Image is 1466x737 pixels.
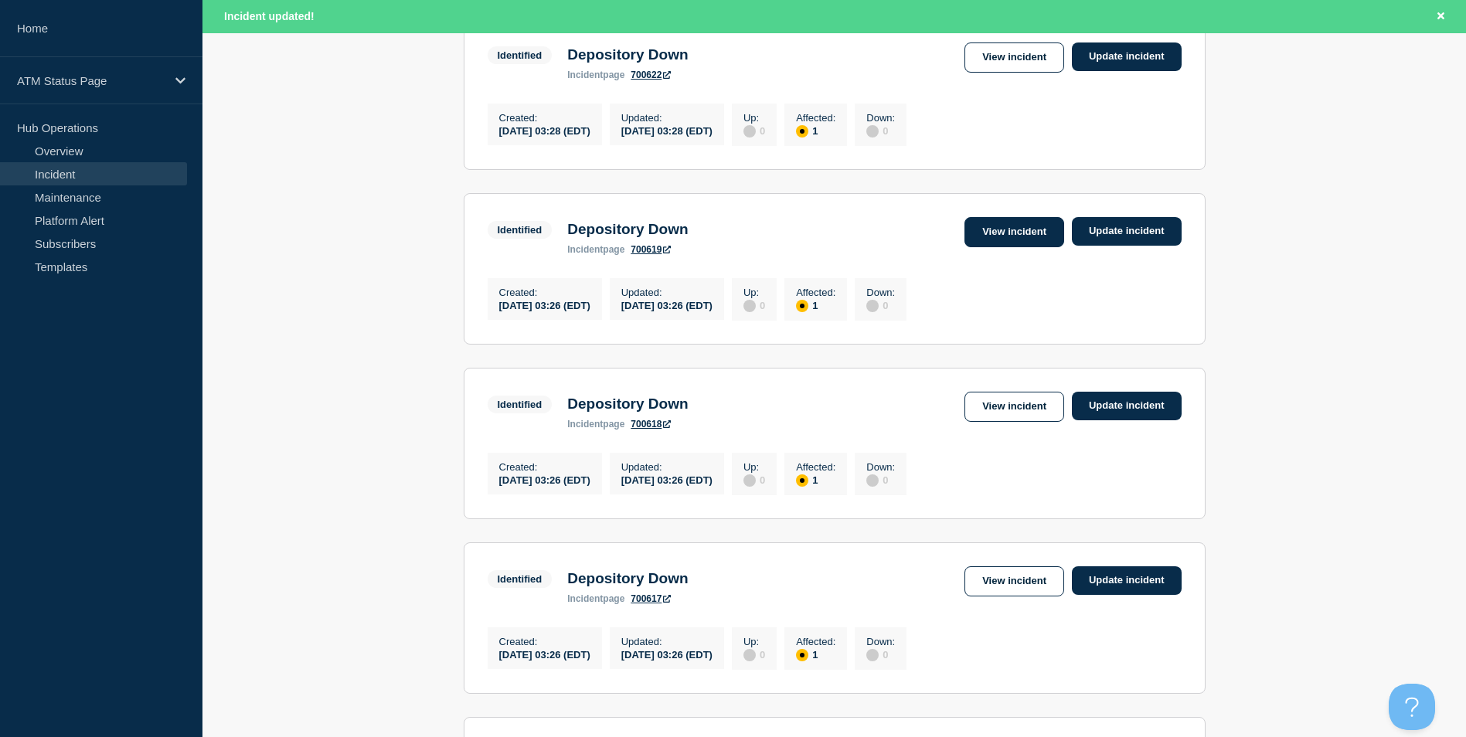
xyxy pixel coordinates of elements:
a: Update incident [1072,42,1182,71]
p: Up : [743,287,765,298]
div: affected [796,300,808,312]
span: incident [567,70,603,80]
p: Up : [743,636,765,647]
div: 0 [866,647,895,661]
p: page [567,593,624,604]
div: 0 [743,473,765,487]
p: Created : [499,112,590,124]
div: affected [796,474,808,487]
div: 0 [743,647,765,661]
p: ATM Status Page [17,74,165,87]
p: page [567,244,624,255]
p: Down : [866,287,895,298]
p: page [567,70,624,80]
h3: Depository Down [567,396,688,413]
div: affected [796,125,808,138]
div: disabled [866,125,879,138]
button: Close banner [1431,8,1451,25]
div: disabled [743,474,756,487]
span: Identified [488,46,553,64]
h3: Depository Down [567,46,688,63]
div: 0 [743,298,765,312]
p: Down : [866,636,895,647]
a: View incident [964,392,1064,422]
div: 1 [796,124,835,138]
div: 1 [796,647,835,661]
div: [DATE] 03:26 (EDT) [621,473,713,486]
div: [DATE] 03:26 (EDT) [499,298,590,311]
div: [DATE] 03:26 (EDT) [499,473,590,486]
span: Identified [488,570,553,588]
div: disabled [743,125,756,138]
p: Down : [866,461,895,473]
div: [DATE] 03:26 (EDT) [621,298,713,311]
p: Up : [743,461,765,473]
div: 0 [866,298,895,312]
div: [DATE] 03:28 (EDT) [499,124,590,137]
iframe: Help Scout Beacon - Open [1389,684,1435,730]
div: [DATE] 03:26 (EDT) [621,647,713,661]
span: Identified [488,221,553,239]
a: Update incident [1072,392,1182,420]
div: 1 [796,473,835,487]
h3: Depository Down [567,570,688,587]
span: incident [567,593,603,604]
p: Down : [866,112,895,124]
a: Update incident [1072,217,1182,246]
p: Up : [743,112,765,124]
p: page [567,419,624,430]
p: Updated : [621,461,713,473]
p: Affected : [796,636,835,647]
a: 700622 [631,70,671,80]
a: View incident [964,42,1064,73]
p: Created : [499,287,590,298]
span: Identified [488,396,553,413]
div: disabled [866,474,879,487]
p: Updated : [621,112,713,124]
p: Updated : [621,287,713,298]
span: Incident updated! [224,10,315,22]
a: 700618 [631,419,671,430]
a: View incident [964,217,1064,247]
p: Affected : [796,461,835,473]
span: incident [567,419,603,430]
div: disabled [866,300,879,312]
div: [DATE] 03:28 (EDT) [621,124,713,137]
div: disabled [866,649,879,661]
div: 0 [743,124,765,138]
p: Updated : [621,636,713,647]
p: Affected : [796,287,835,298]
div: 0 [866,473,895,487]
p: Created : [499,461,590,473]
div: disabled [743,300,756,312]
p: Affected : [796,112,835,124]
a: View incident [964,566,1064,596]
span: incident [567,244,603,255]
div: disabled [743,649,756,661]
h3: Depository Down [567,221,688,238]
div: 1 [796,298,835,312]
div: affected [796,649,808,661]
a: 700617 [631,593,671,604]
a: Update incident [1072,566,1182,595]
a: 700619 [631,244,671,255]
div: 0 [866,124,895,138]
p: Created : [499,636,590,647]
div: [DATE] 03:26 (EDT) [499,647,590,661]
